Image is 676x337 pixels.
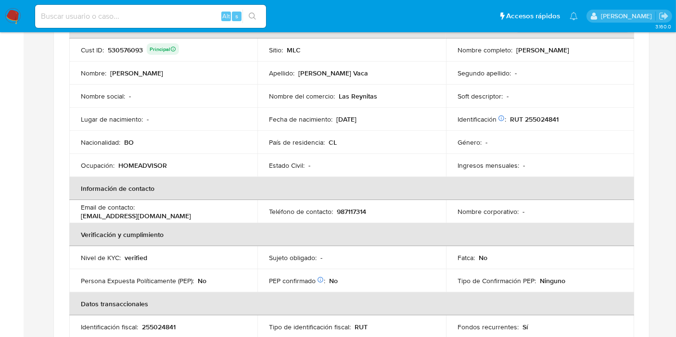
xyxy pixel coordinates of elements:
[35,10,266,23] input: Buscar usuario o caso...
[222,12,230,21] span: Alt
[601,12,655,21] p: paloma.falcondesoto@mercadolibre.cl
[235,12,238,21] span: s
[659,11,669,21] a: Salir
[242,10,262,23] button: search-icon
[506,11,560,21] span: Accesos rápidos
[655,23,671,30] span: 3.160.0
[570,12,578,20] a: Notificaciones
